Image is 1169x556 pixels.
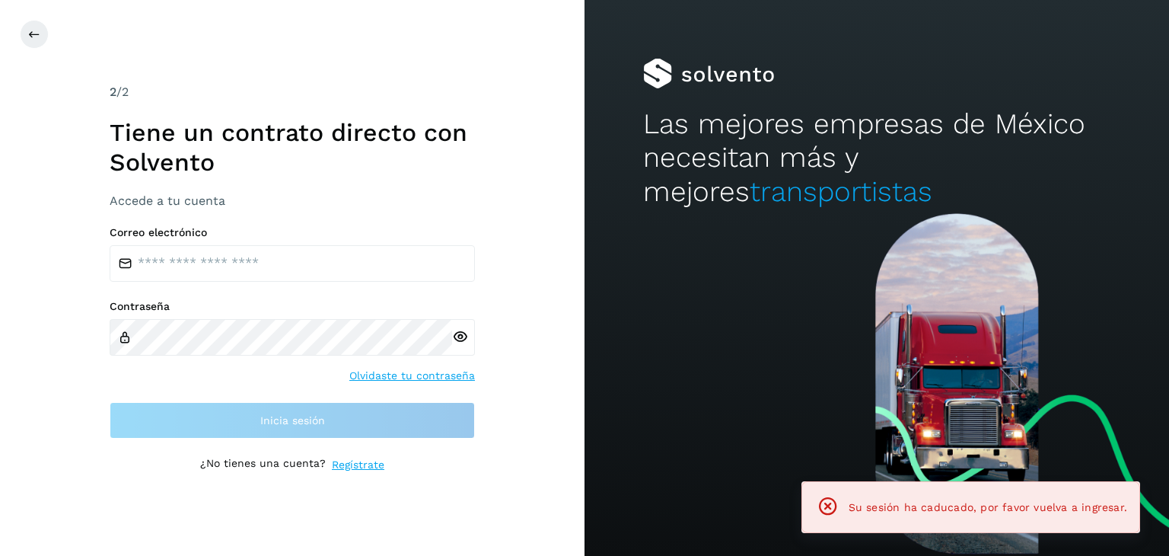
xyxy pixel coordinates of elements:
span: 2 [110,85,116,99]
span: Inicia sesión [260,415,325,426]
span: Su sesión ha caducado, por favor vuelva a ingresar. [849,501,1127,513]
label: Contraseña [110,300,475,313]
label: Correo electrónico [110,226,475,239]
a: Regístrate [332,457,384,473]
h1: Tiene un contrato directo con Solvento [110,118,475,177]
div: /2 [110,83,475,101]
p: ¿No tienes una cuenta? [200,457,326,473]
h2: Las mejores empresas de México necesitan más y mejores [643,107,1110,209]
span: transportistas [750,175,932,208]
button: Inicia sesión [110,402,475,439]
h3: Accede a tu cuenta [110,193,475,208]
a: Olvidaste tu contraseña [349,368,475,384]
